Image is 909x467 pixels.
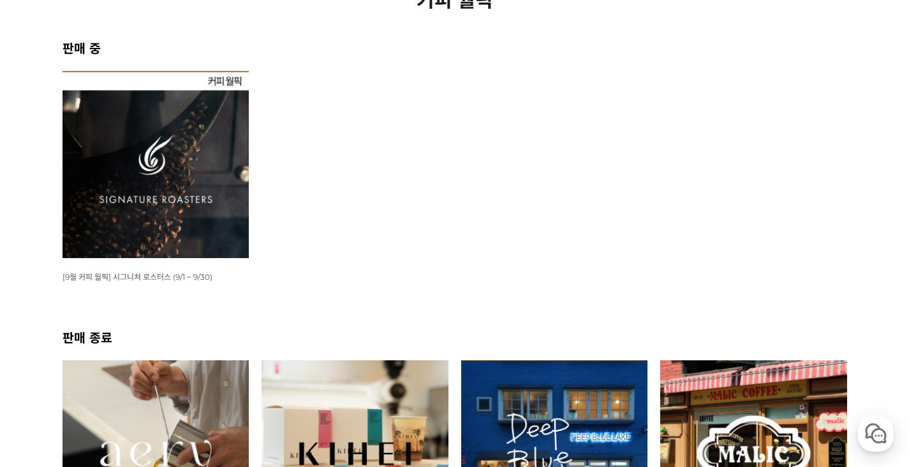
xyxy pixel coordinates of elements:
[117,381,132,391] span: 대화
[165,361,245,393] a: 설정
[63,71,249,258] img: [9월 커피 월픽] 시그니쳐 로스터스 (9/1 ~ 9/30)
[63,38,847,57] h2: 판매 중
[63,328,847,346] h2: 판매 종료
[197,380,212,390] span: 설정
[4,361,84,393] a: 홈
[84,361,165,393] a: 대화
[63,272,212,282] span: [9월 커피 월픽] 시그니쳐 로스터스 (9/1 ~ 9/30)
[40,380,48,390] span: 홈
[63,272,212,282] a: [9월 커피 월픽] 시그니쳐 로스터스 (9/1 ~ 9/30)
